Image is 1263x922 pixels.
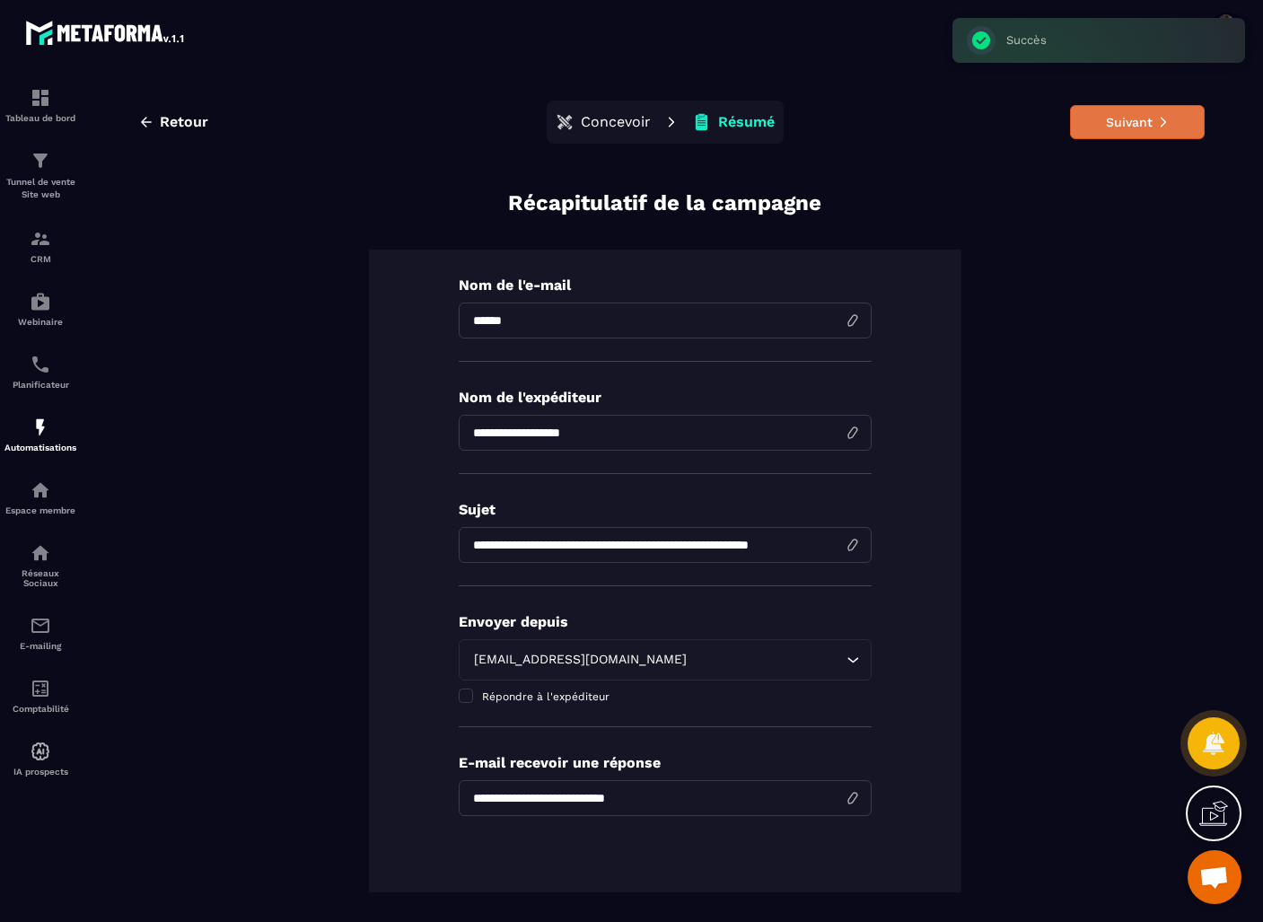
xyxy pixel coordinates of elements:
p: Sujet [459,501,872,518]
img: formation [30,87,51,109]
p: Récapitulatif de la campagne [508,189,821,218]
img: scheduler [30,354,51,375]
span: [EMAIL_ADDRESS][DOMAIN_NAME] [470,650,691,670]
p: Envoyer depuis [459,613,872,630]
p: E-mailing [4,641,76,651]
a: formationformationTunnel de vente Site web [4,136,76,215]
button: Retour [125,106,222,138]
button: Concevoir [550,104,656,140]
img: formation [30,228,51,250]
a: automationsautomationsAutomatisations [4,403,76,466]
span: Répondre à l'expéditeur [482,690,610,703]
img: automations [30,291,51,312]
p: Nom de l'e-mail [459,277,872,294]
input: Search for option [691,650,842,670]
a: automationsautomationsWebinaire [4,277,76,340]
p: Espace membre [4,505,76,515]
img: automations [30,417,51,438]
span: Retour [160,113,208,131]
button: Résumé [687,104,780,140]
p: E-mail recevoir une réponse [459,754,872,771]
img: social-network [30,542,51,564]
a: emailemailE-mailing [4,601,76,664]
p: Planificateur [4,380,76,390]
p: Tableau de bord [4,113,76,123]
div: Ouvrir le chat [1188,850,1241,904]
p: Réseaux Sociaux [4,568,76,588]
a: accountantaccountantComptabilité [4,664,76,727]
p: Tunnel de vente Site web [4,176,76,201]
p: Nom de l'expéditeur [459,389,872,406]
div: Search for option [459,639,872,681]
p: Résumé [718,113,775,131]
button: Suivant [1070,105,1205,139]
a: formationformationTableau de bord [4,74,76,136]
img: automations [30,479,51,501]
img: formation [30,150,51,171]
a: formationformationCRM [4,215,76,277]
p: Concevoir [581,113,651,131]
a: social-networksocial-networkRéseaux Sociaux [4,529,76,601]
p: Webinaire [4,317,76,327]
img: logo [25,16,187,48]
p: Automatisations [4,443,76,452]
p: CRM [4,254,76,264]
p: IA prospects [4,767,76,777]
a: automationsautomationsEspace membre [4,466,76,529]
img: automations [30,741,51,762]
a: schedulerschedulerPlanificateur [4,340,76,403]
img: email [30,615,51,637]
img: accountant [30,678,51,699]
p: Comptabilité [4,704,76,714]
